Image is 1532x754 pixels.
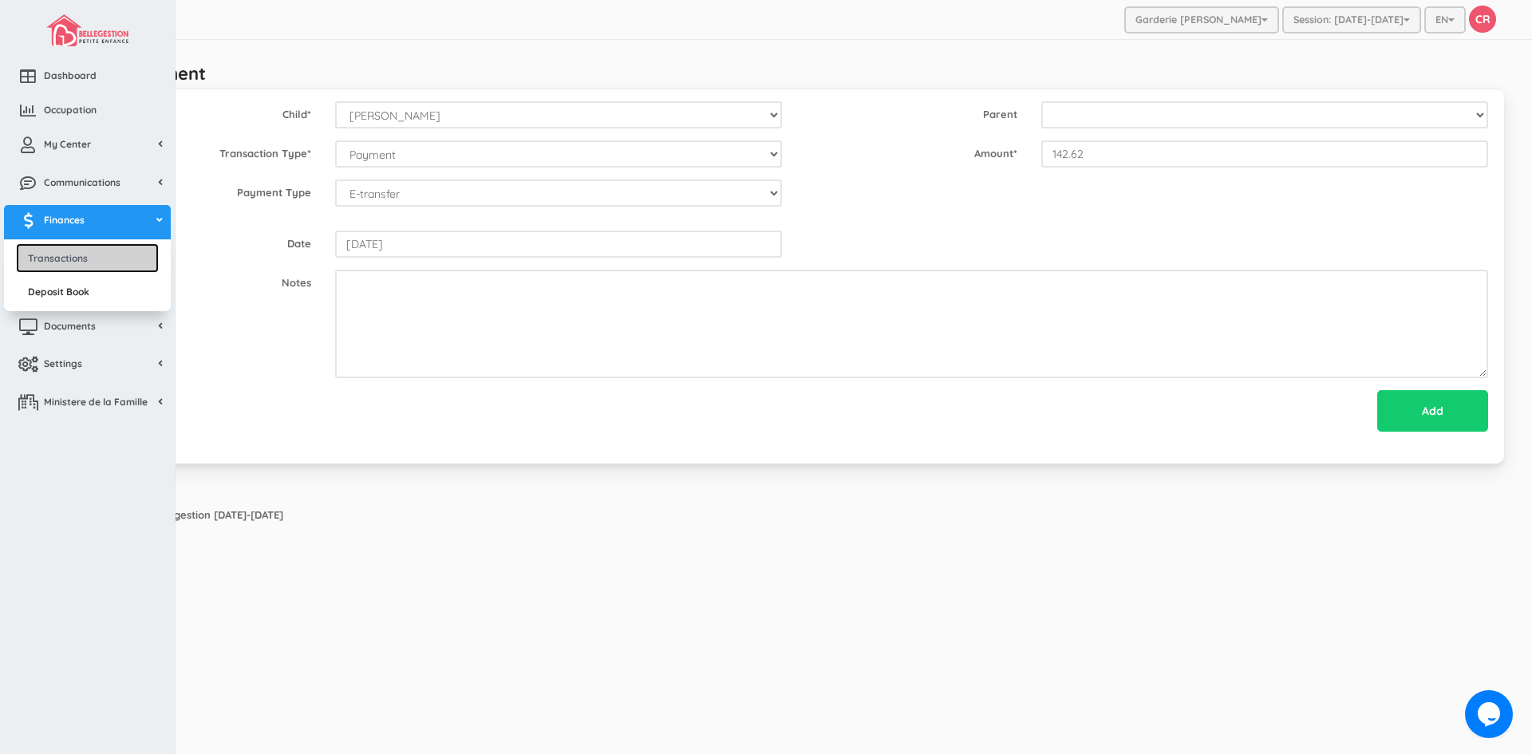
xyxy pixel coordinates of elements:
input: Add [1377,390,1488,432]
img: image [46,14,128,46]
label: Date [88,231,323,251]
a: Communications [4,168,171,202]
a: Dashboard [4,61,171,95]
label: Amount [794,140,1029,161]
span: Dashboard [44,69,97,82]
span: My Center [44,137,91,151]
label: Transaction Type [88,140,323,161]
span: Documents [44,319,96,333]
a: Occupation [4,95,171,129]
label: Child [88,101,323,122]
a: Transactions [16,243,159,273]
label: Payment Type [88,180,323,200]
strong: Copyright © Bellegestion [DATE]-[DATE] [84,508,283,521]
a: Settings [4,349,171,383]
span: Communications [44,176,120,189]
a: Finances [4,205,171,239]
label: Parent [794,101,1029,122]
span: Occupation [44,103,97,116]
span: Ministere de la Famille [44,395,148,409]
span: Finances [44,213,85,227]
iframe: chat widget [1465,690,1516,738]
a: My Center [4,129,171,164]
span: Settings [44,357,82,370]
label: Notes [88,270,323,290]
a: Documents [4,311,171,345]
a: Deposit Book [16,277,159,306]
a: Ministere de la Famille [4,387,171,421]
